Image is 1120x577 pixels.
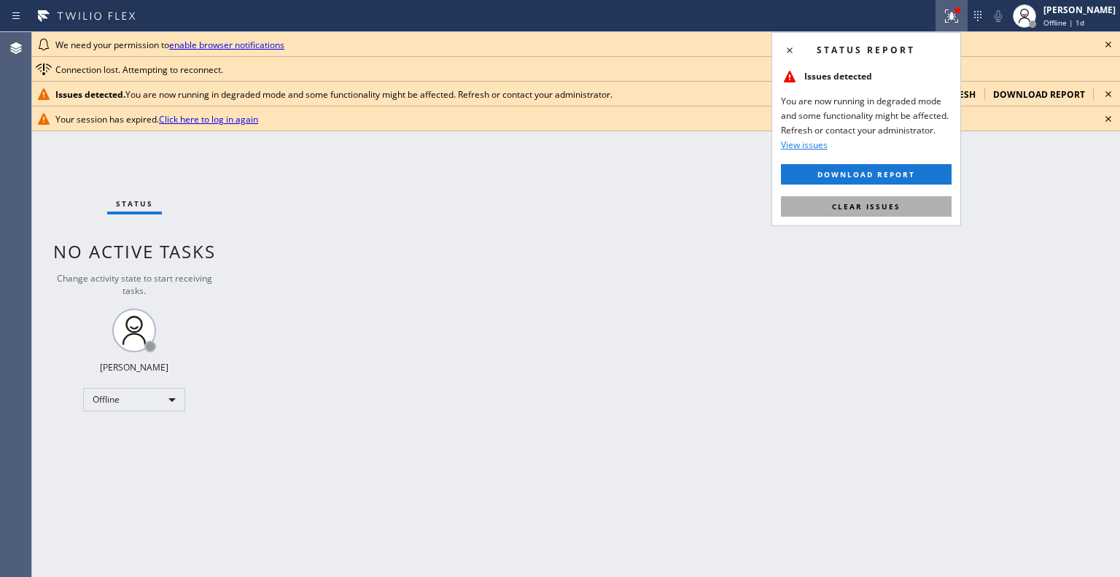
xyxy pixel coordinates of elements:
a: Click here to log in again [159,113,258,125]
button: Mute [988,6,1008,26]
span: download report [993,88,1085,101]
div: Offline [83,388,185,411]
div: [PERSON_NAME] [100,361,168,373]
span: Status [116,198,153,209]
span: Offline | 1d [1043,18,1084,28]
div: You are now running in degraded mode and some functionality might be affected. Refresh or contact... [55,88,925,101]
div: [PERSON_NAME] [1043,4,1116,16]
span: Connection lost. Attempting to reconnect. [55,63,223,76]
a: enable browser notifications [169,39,284,51]
span: We need your permission to [55,39,284,51]
span: Your session has expired. [55,113,258,125]
b: Issues detected. [55,88,125,101]
span: Change activity state to start receiving tasks. [57,272,212,297]
span: No active tasks [53,239,216,263]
